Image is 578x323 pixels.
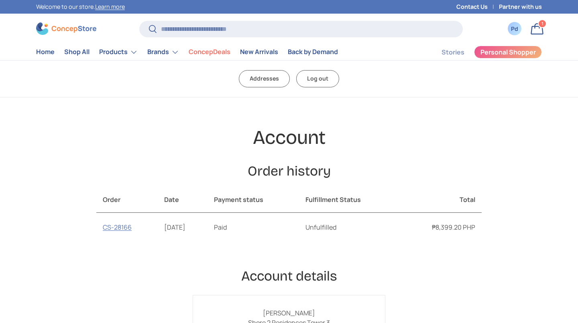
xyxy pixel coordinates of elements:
[36,44,338,60] nav: Primary
[399,213,482,242] td: ₱8,399.20 PHP
[99,44,138,60] a: Products
[399,187,482,213] th: Total
[499,2,542,11] a: Partner with us
[240,44,278,60] a: New Arrivals
[288,44,338,60] a: Back by Demand
[96,187,158,213] th: Order
[142,44,184,60] summary: Brands
[103,223,132,232] a: CS-28166
[36,44,55,60] a: Home
[158,187,208,213] th: Date
[541,20,543,26] span: 1
[208,213,299,242] td: Paid
[442,44,464,60] a: Stories
[96,125,482,150] h1: Account
[296,70,339,87] a: Log out
[94,44,142,60] summary: Products
[96,162,482,180] h2: Order history
[164,223,185,232] time: [DATE]
[299,213,399,242] td: Unfulfilled
[147,44,179,60] a: Brands
[208,187,299,213] th: Payment status
[422,44,542,60] nav: Secondary
[95,3,125,10] a: Learn more
[456,2,499,11] a: Contact Us
[474,46,542,59] a: Personal Shopper
[480,49,536,55] span: Personal Shopper
[299,187,399,213] th: Fulfillment Status
[506,20,523,38] a: Pd
[239,70,290,87] a: Addresses
[36,22,96,35] img: ConcepStore
[510,24,519,33] div: Pd
[64,44,90,60] a: Shop All
[96,267,482,285] h2: Account details
[189,44,230,60] a: ConcepDeals
[36,2,125,11] p: Welcome to our store.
